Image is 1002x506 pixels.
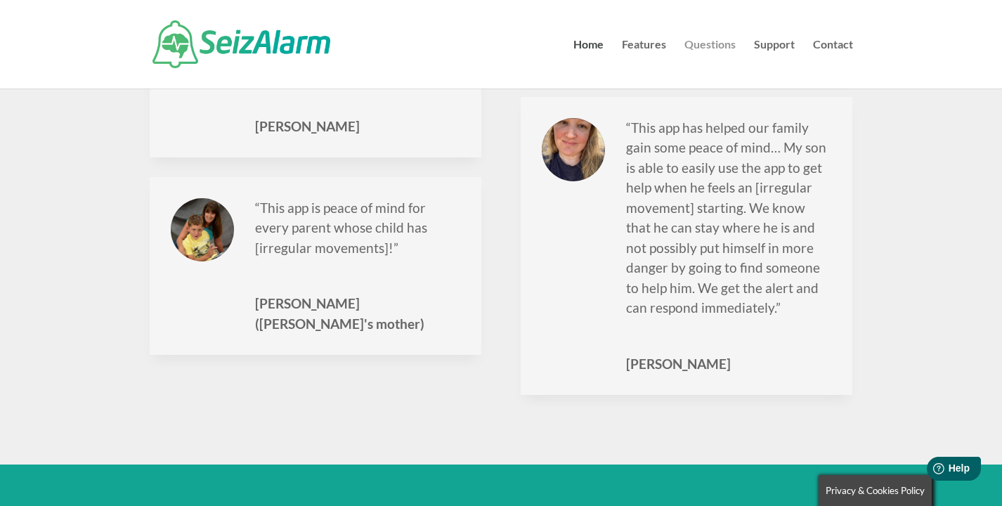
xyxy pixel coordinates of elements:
a: Questions [684,39,736,89]
span: [PERSON_NAME] ([PERSON_NAME]'s mother) [255,294,461,334]
a: Features [622,39,666,89]
a: Contact [813,39,853,89]
span: Privacy & Cookies Policy [826,485,925,496]
span: “This app has helped our family gain some peace of mind… My son is able to easily use the app to ... [626,119,826,316]
iframe: Help widget launcher [877,451,987,491]
span: [PERSON_NAME] [626,354,832,375]
span: [PERSON_NAME] [255,117,461,137]
img: SeizAlarm [152,20,330,68]
p: “This app is peace of mind for every parent whose child has [irregular movements]!” [255,198,461,272]
a: Support [754,39,795,89]
a: Home [573,39,604,89]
